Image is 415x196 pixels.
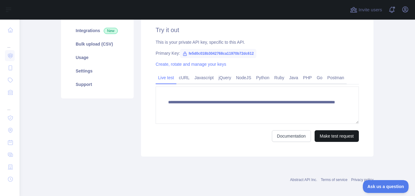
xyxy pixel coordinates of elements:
a: Go [314,73,325,83]
a: Privacy policy [351,178,374,182]
a: Javascript [192,73,216,83]
h2: Try it out [156,26,359,34]
div: Primary Key: [156,50,359,56]
a: Live test [156,73,176,83]
a: Create, rotate and manage your keys [156,62,226,67]
button: Invite users [349,5,383,15]
a: Ruby [272,73,287,83]
a: Abstract API Inc. [290,178,317,182]
a: Support [68,78,126,91]
a: Settings [68,64,126,78]
a: cURL [176,73,192,83]
div: ... [5,37,15,49]
a: Documentation [272,130,311,142]
iframe: Toggle Customer Support [363,180,409,193]
a: Java [287,73,301,83]
span: Invite users [359,6,382,13]
span: New [104,28,118,34]
span: fe5d0c018b3042768ca11970b72dc612 [180,49,256,58]
a: PHP [301,73,314,83]
a: Python [254,73,272,83]
a: Usage [68,51,126,64]
a: Bulk upload (CSV) [68,37,126,51]
a: Postman [325,73,347,83]
a: Integrations New [68,24,126,37]
a: jQuery [216,73,233,83]
div: This is your private API key, specific to this API. [156,39,359,45]
button: Make test request [315,130,359,142]
a: Terms of service [321,178,347,182]
div: ... [5,99,15,111]
a: NodeJS [233,73,254,83]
